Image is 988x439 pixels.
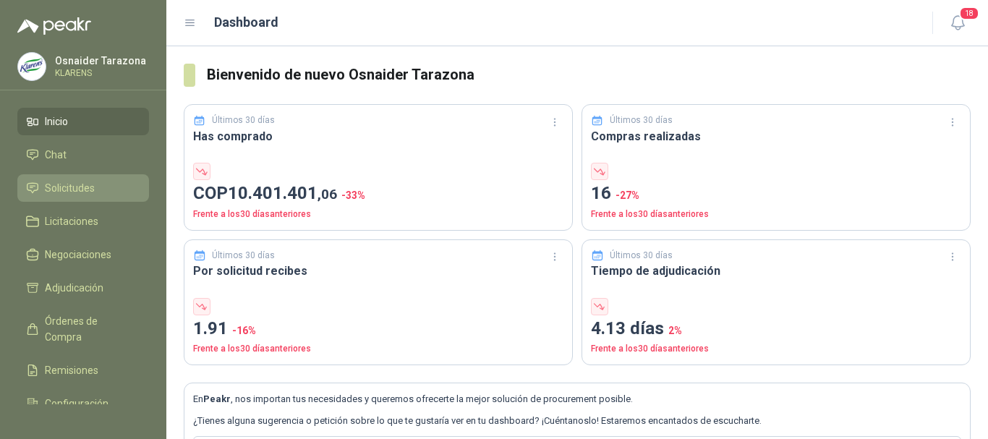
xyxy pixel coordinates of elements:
span: -33 % [341,189,365,201]
p: 4.13 días [591,315,961,343]
span: -27 % [616,189,639,201]
span: Remisiones [45,362,98,378]
span: 10.401.401 [228,183,337,203]
h3: Bienvenido de nuevo Osnaider Tarazona [207,64,971,86]
button: 18 [945,10,971,36]
p: Últimos 30 días [610,249,673,263]
span: ,06 [318,186,337,203]
p: 1.91 [193,315,563,343]
p: En , nos importan tus necesidades y queremos ofrecerte la mejor solución de procurement posible. [193,392,961,406]
span: Adjudicación [45,280,103,296]
a: Chat [17,141,149,169]
p: Frente a los 30 días anteriores [193,342,563,356]
h1: Dashboard [214,12,278,33]
h3: Has comprado [193,127,563,145]
p: Frente a los 30 días anteriores [591,342,961,356]
span: Licitaciones [45,213,98,229]
p: Frente a los 30 días anteriores [591,208,961,221]
h3: Por solicitud recibes [193,262,563,280]
span: -16 % [232,325,256,336]
p: Osnaider Tarazona [55,56,146,66]
img: Company Logo [18,53,46,80]
p: ¿Tienes alguna sugerencia o petición sobre lo que te gustaría ver en tu dashboard? ¡Cuéntanoslo! ... [193,414,961,428]
p: Frente a los 30 días anteriores [193,208,563,221]
a: Adjudicación [17,274,149,302]
span: Inicio [45,114,68,129]
span: Negociaciones [45,247,111,263]
span: 18 [959,7,979,20]
a: Solicitudes [17,174,149,202]
a: Licitaciones [17,208,149,235]
a: Configuración [17,390,149,417]
h3: Compras realizadas [591,127,961,145]
b: Peakr [203,393,231,404]
h3: Tiempo de adjudicación [591,262,961,280]
span: 2 % [668,325,682,336]
img: Logo peakr [17,17,91,35]
p: Últimos 30 días [212,249,275,263]
a: Órdenes de Compra [17,307,149,351]
p: 16 [591,180,961,208]
a: Negociaciones [17,241,149,268]
span: Solicitudes [45,180,95,196]
p: Últimos 30 días [610,114,673,127]
p: COP [193,180,563,208]
span: Configuración [45,396,108,412]
a: Inicio [17,108,149,135]
a: Remisiones [17,357,149,384]
span: Órdenes de Compra [45,313,135,345]
span: Chat [45,147,67,163]
p: KLARENS [55,69,146,77]
p: Últimos 30 días [212,114,275,127]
